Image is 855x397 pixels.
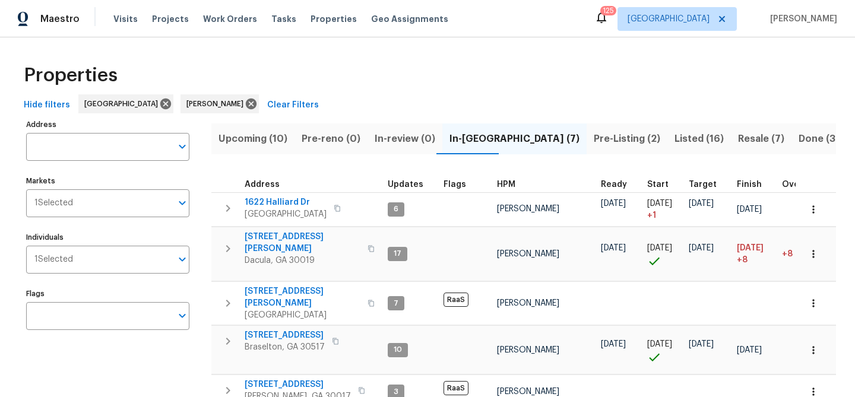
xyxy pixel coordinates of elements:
span: Updates [388,180,423,189]
span: [DATE] [737,244,764,252]
span: [GEOGRAPHIC_DATA] [628,13,710,25]
span: Properties [311,13,357,25]
span: [GEOGRAPHIC_DATA] [245,208,327,220]
span: [DATE] [689,199,714,208]
span: HPM [497,180,515,189]
span: Clear Filters [267,98,319,113]
span: Projects [152,13,189,25]
span: + 1 [647,209,656,221]
span: Pre-reno (0) [302,131,360,147]
div: [PERSON_NAME] [180,94,259,113]
div: Projected renovation finish date [737,180,772,189]
span: [STREET_ADDRESS][PERSON_NAME] [245,285,360,309]
span: Maestro [40,13,80,25]
span: Visits [113,13,138,25]
span: [PERSON_NAME] [497,250,559,258]
span: Dacula, GA 30019 [245,255,360,266]
div: Actual renovation start date [647,180,679,189]
span: [DATE] [737,346,762,354]
span: [STREET_ADDRESS] [245,379,351,390]
span: Hide filters [24,98,70,113]
span: [DATE] [601,244,626,252]
span: Start [647,180,669,189]
span: [STREET_ADDRESS] [245,329,325,341]
span: 7 [389,298,403,309]
span: In-review (0) [375,131,435,147]
span: 1 Selected [34,255,73,265]
button: Open [174,251,191,268]
span: [PERSON_NAME] [497,388,559,396]
button: Hide filters [19,94,75,116]
span: 3 [389,387,403,397]
span: [DATE] [647,340,672,348]
div: Days past target finish date [782,180,824,189]
span: [DATE] [737,205,762,214]
span: Upcoming (10) [218,131,287,147]
span: Finish [737,180,762,189]
span: [DATE] [647,244,672,252]
td: Scheduled to finish 8 day(s) late [732,227,777,281]
td: 8 day(s) past target finish date [777,227,828,281]
span: [PERSON_NAME] [186,98,248,110]
span: +8 [737,254,748,266]
span: Work Orders [203,13,257,25]
button: Open [174,195,191,211]
button: Open [174,138,191,155]
div: Earliest renovation start date (first business day after COE or Checkout) [601,180,638,189]
span: Flags [444,180,466,189]
span: Done (373) [799,131,851,147]
span: Overall [782,180,813,189]
span: [DATE] [601,340,626,348]
span: Resale (7) [738,131,784,147]
span: [PERSON_NAME] [497,346,559,354]
div: Target renovation project end date [689,180,727,189]
span: [GEOGRAPHIC_DATA] [84,98,163,110]
span: Pre-Listing (2) [594,131,660,147]
span: [PERSON_NAME] [497,205,559,213]
span: 6 [389,204,403,214]
span: [GEOGRAPHIC_DATA] [245,309,360,321]
span: Tasks [271,15,296,23]
td: Project started on time [642,326,684,374]
span: [STREET_ADDRESS][PERSON_NAME] [245,231,360,255]
span: In-[GEOGRAPHIC_DATA] (7) [449,131,579,147]
span: [DATE] [647,199,672,208]
label: Individuals [26,234,189,241]
span: RaaS [444,381,468,395]
span: Geo Assignments [371,13,448,25]
span: [DATE] [601,199,626,208]
div: [GEOGRAPHIC_DATA] [78,94,173,113]
span: 1622 Halliard Dr [245,196,327,208]
label: Flags [26,290,189,297]
span: +8 [782,250,793,258]
td: Project started 1 days late [642,192,684,226]
span: [PERSON_NAME] [765,13,837,25]
span: 17 [389,249,406,259]
label: Markets [26,177,189,185]
td: Project started on time [642,227,684,281]
span: Listed (16) [674,131,724,147]
span: 10 [389,345,407,355]
span: 1 Selected [34,198,73,208]
span: Ready [601,180,627,189]
span: Address [245,180,280,189]
span: [PERSON_NAME] [497,299,559,307]
button: Clear Filters [262,94,324,116]
span: [DATE] [689,244,714,252]
span: [DATE] [689,340,714,348]
label: Address [26,121,189,128]
span: Braselton, GA 30517 [245,341,325,353]
span: Target [689,180,717,189]
span: RaaS [444,293,468,307]
span: Properties [24,69,118,81]
div: 125 [603,5,614,17]
button: Open [174,307,191,324]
